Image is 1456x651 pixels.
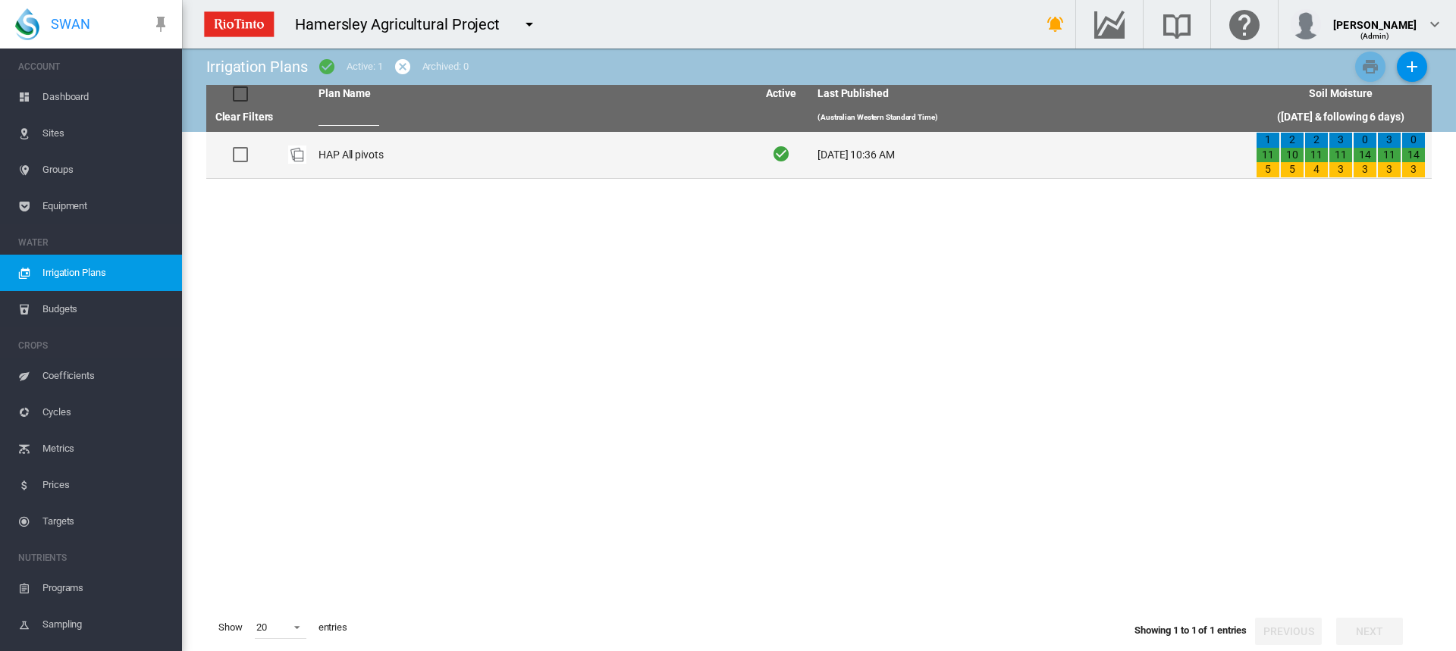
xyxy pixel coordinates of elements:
[51,14,90,33] span: SWAN
[1159,15,1195,33] md-icon: Search the knowledge base
[42,394,170,430] span: Cycles
[1255,618,1322,645] button: Previous
[1354,148,1376,163] div: 14
[1361,58,1379,76] md-icon: icon-printer
[1305,162,1328,177] div: 4
[1046,15,1065,33] md-icon: icon-bell-ring
[1333,11,1417,27] div: [PERSON_NAME]
[811,103,1250,132] th: (Australian Western Standard Time)
[198,5,280,43] img: ZPXdBAAAAAElFTkSuQmCC
[1378,162,1401,177] div: 3
[811,132,1250,178] td: [DATE] 10:36 AM
[1378,148,1401,163] div: 11
[1402,148,1425,163] div: 14
[394,58,412,76] md-icon: icon-cancel
[1426,15,1444,33] md-icon: icon-chevron-down
[1250,85,1432,103] th: Soil Moisture
[520,15,538,33] md-icon: icon-menu-down
[42,430,170,467] span: Metrics
[347,60,382,74] div: Active: 1
[42,255,170,291] span: Irrigation Plans
[1040,9,1071,39] button: icon-bell-ring
[15,8,39,40] img: SWAN-Landscape-Logo-Colour-drop.png
[288,146,306,164] img: product-image-placeholder.png
[18,230,170,255] span: WATER
[295,14,513,35] div: Hamersley Agricultural Project
[1257,133,1279,148] div: 1
[422,60,469,74] div: Archived: 0
[18,546,170,570] span: NUTRIENTS
[212,615,249,640] span: Show
[312,615,353,640] span: entries
[1226,15,1263,33] md-icon: Click here for help
[312,132,751,178] td: HAP All pivots
[1403,58,1421,76] md-icon: icon-plus
[1329,133,1352,148] div: 3
[1329,148,1352,163] div: 11
[18,333,170,358] span: CROPS
[42,606,170,643] span: Sampling
[1354,133,1376,148] div: 0
[152,15,170,33] md-icon: icon-pin
[1291,9,1321,39] img: profile.jpg
[1355,52,1385,82] button: Print Irrigation Plans
[42,467,170,503] span: Prices
[42,570,170,606] span: Programs
[1281,162,1304,177] div: 5
[206,56,307,77] div: Irrigation Plans
[42,115,170,152] span: Sites
[1360,32,1390,40] span: (Admin)
[1378,133,1401,148] div: 3
[42,152,170,188] span: Groups
[1257,148,1279,163] div: 11
[1091,15,1128,33] md-icon: Go to the Data Hub
[42,188,170,224] span: Equipment
[751,85,811,103] th: Active
[42,291,170,327] span: Budgets
[1250,132,1432,178] td: 1 11 5 2 10 5 2 11 4 3 11 3 0 14 3 3 11 3 0 14 3
[256,621,267,633] div: 20
[312,85,751,103] th: Plan Name
[42,503,170,540] span: Targets
[1281,148,1304,163] div: 10
[1250,103,1432,132] th: ([DATE] & following 6 days)
[1305,133,1328,148] div: 2
[318,58,336,76] md-icon: icon-checkbox-marked-circle
[18,55,170,79] span: ACCOUNT
[288,146,306,164] div: Plan Id: 17653
[1305,148,1328,163] div: 11
[1134,624,1247,636] span: Showing 1 to 1 of 1 entries
[811,85,1250,103] th: Last Published
[215,111,274,123] a: Clear Filters
[1336,618,1403,645] button: Next
[514,9,544,39] button: icon-menu-down
[1257,162,1279,177] div: 5
[42,358,170,394] span: Coefficients
[1281,133,1304,148] div: 2
[42,79,170,115] span: Dashboard
[1397,52,1427,82] button: Add New Plan
[1354,162,1376,177] div: 3
[1402,133,1425,148] div: 0
[1329,162,1352,177] div: 3
[1402,162,1425,177] div: 3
